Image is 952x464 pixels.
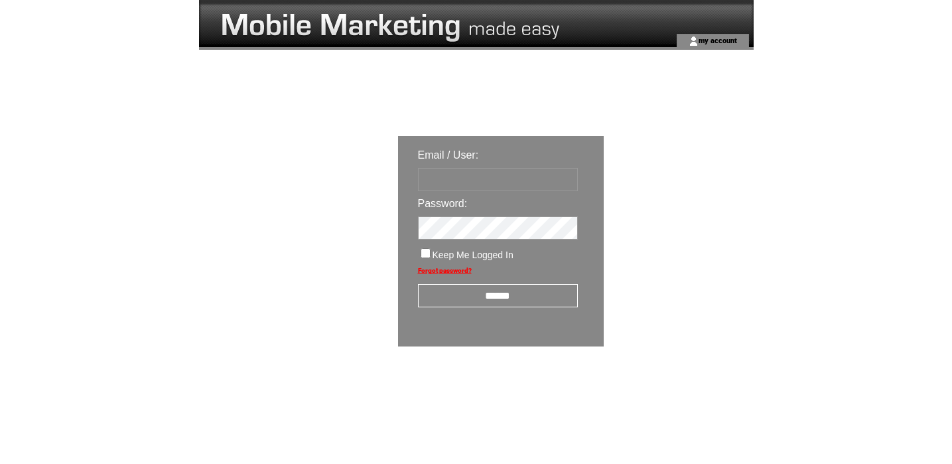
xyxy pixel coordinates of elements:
[689,36,699,46] img: account_icon.gif
[433,250,513,260] span: Keep Me Logged In
[642,380,709,396] img: transparent.png
[699,36,737,44] a: my account
[418,149,479,161] span: Email / User:
[418,267,472,274] a: Forgot password?
[418,198,468,209] span: Password:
